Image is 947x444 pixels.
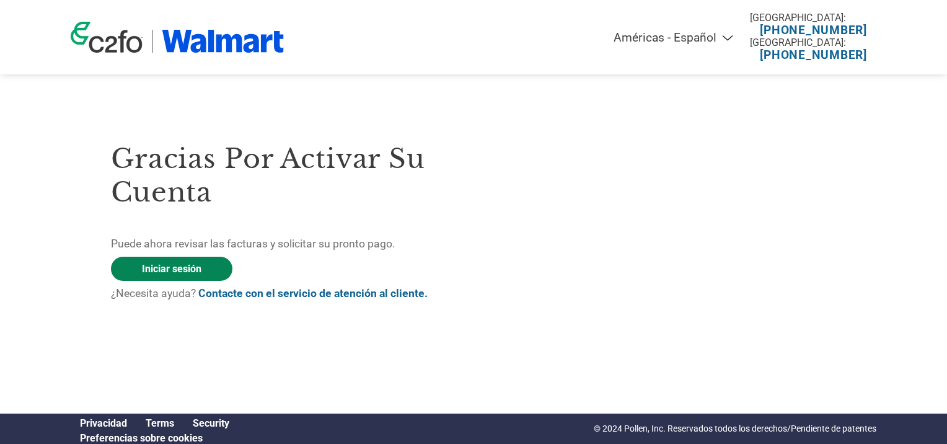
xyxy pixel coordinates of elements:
[594,422,876,435] p: © 2024 Pollen, Inc. Reservados todos los derechos/Pendiente de patentes
[111,236,474,252] p: Puede ahora revisar las facturas y solicitar su pronto pago.
[750,12,877,24] div: [GEOGRAPHIC_DATA]:
[750,37,877,48] div: [GEOGRAPHIC_DATA]:
[760,23,867,37] a: [PHONE_NUMBER]
[111,142,474,209] h3: Gracias por activar su cuenta
[71,432,239,444] div: Open Cookie Preferences Modal
[162,30,284,53] img: Walmart
[71,22,143,53] img: c2fo logo
[111,257,232,281] a: Iniciar sesión
[111,285,474,301] p: ¿Necesita ayuda?
[146,417,174,429] a: Terms
[193,417,229,429] a: Security
[80,432,203,444] a: Cookie Preferences, opens a dedicated popup modal window
[80,417,127,429] a: Privacidad
[760,48,867,62] a: [PHONE_NUMBER]
[198,287,428,300] a: Contacte con el servicio de atención al cliente.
